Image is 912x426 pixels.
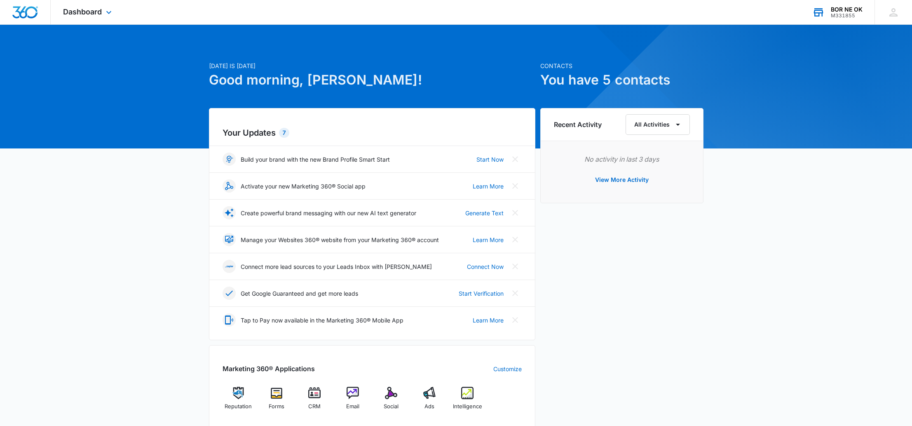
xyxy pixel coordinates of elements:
[509,313,522,327] button: Close
[241,235,439,244] p: Manage your Websites 360® website from your Marketing 360® account
[375,387,407,417] a: Social
[452,387,483,417] a: Intelligence
[260,387,292,417] a: Forms
[509,260,522,273] button: Close
[241,182,366,191] p: Activate your new Marketing 360® Social app
[473,235,504,244] a: Learn More
[831,13,863,19] div: account id
[509,287,522,300] button: Close
[540,61,703,70] p: Contacts
[467,262,504,271] a: Connect Now
[63,7,102,16] span: Dashboard
[269,402,284,411] span: Forms
[225,402,252,411] span: Reputation
[223,364,315,374] h2: Marketing 360® Applications
[279,128,289,138] div: 7
[554,154,690,164] p: No activity in last 3 days
[509,206,522,219] button: Close
[509,179,522,193] button: Close
[223,387,254,417] a: Reputation
[337,387,369,417] a: Email
[241,289,358,298] p: Get Google Guaranteed and get more leads
[473,316,504,325] a: Learn More
[587,170,657,190] button: View More Activity
[459,289,504,298] a: Start Verification
[831,6,863,13] div: account name
[473,182,504,191] a: Learn More
[554,120,602,129] h6: Recent Activity
[241,209,416,217] p: Create powerful brand messaging with our new AI text generator
[209,70,535,90] h1: Good morning, [PERSON_NAME]!
[308,402,321,411] span: CRM
[223,127,522,139] h2: Your Updates
[540,70,703,90] h1: You have 5 contacts
[384,402,399,411] span: Social
[509,153,522,166] button: Close
[509,233,522,246] button: Close
[241,316,403,325] p: Tap to Pay now available in the Marketing 360® Mobile App
[476,155,504,164] a: Start Now
[346,402,359,411] span: Email
[424,402,434,411] span: Ads
[241,262,432,271] p: Connect more lead sources to your Leads Inbox with [PERSON_NAME]
[465,209,504,217] a: Generate Text
[493,365,522,373] a: Customize
[453,402,482,411] span: Intelligence
[626,114,690,135] button: All Activities
[209,61,535,70] p: [DATE] is [DATE]
[299,387,331,417] a: CRM
[413,387,445,417] a: Ads
[241,155,390,164] p: Build your brand with the new Brand Profile Smart Start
